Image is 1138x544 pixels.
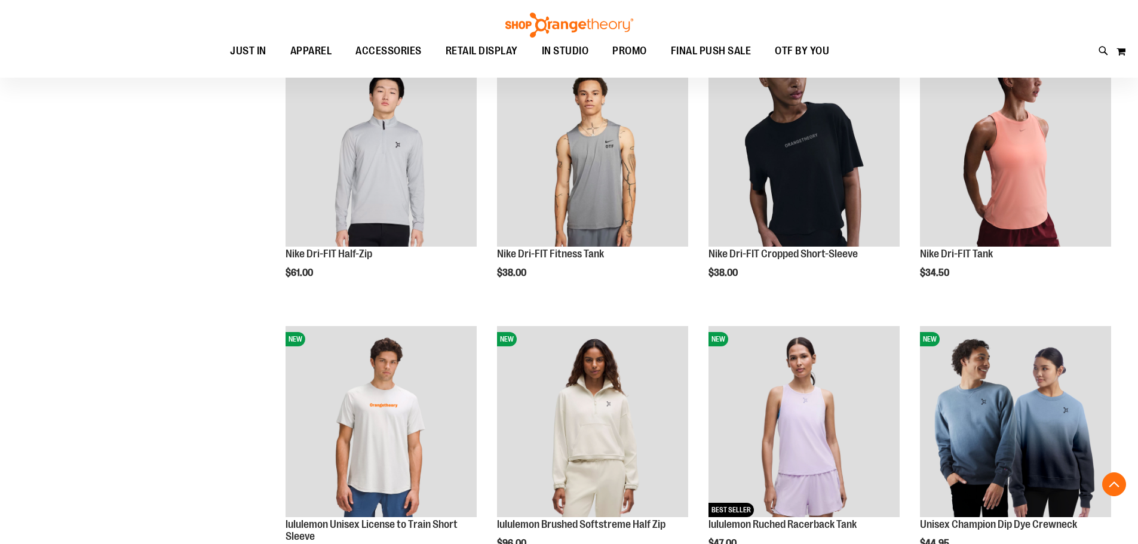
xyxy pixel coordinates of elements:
[530,38,601,65] a: IN STUDIO
[286,326,477,519] a: lululemon Unisex License to Train Short SleeveNEW
[497,56,688,248] a: Nike Dri-FIT Fitness TankNEW
[434,38,530,65] a: RETAIL DISPLAY
[497,326,688,517] img: lululemon Brushed Softstreme Half Zip
[708,268,740,278] span: $38.00
[355,38,422,64] span: ACCESSORIES
[920,518,1077,530] a: Unisex Champion Dip Dye Crewneck
[920,248,993,260] a: Nike Dri-FIT Tank
[497,268,528,278] span: $38.00
[920,268,951,278] span: $34.50
[290,38,332,64] span: APPAREL
[230,38,266,64] span: JUST IN
[708,326,900,517] img: lululemon Ruched Racerback Tank
[920,326,1111,517] img: Unisex Champion Dip Dye Crewneck
[286,518,458,542] a: lululemon Unisex License to Train Short Sleeve
[497,332,517,346] span: NEW
[920,332,940,346] span: NEW
[286,326,477,517] img: lululemon Unisex License to Train Short Sleeve
[659,38,763,65] a: FINAL PUSH SALE
[218,38,278,65] a: JUST IN
[1102,472,1126,496] button: Back To Top
[708,56,900,247] img: Nike Dri-FIT Cropped Short-Sleeve
[504,13,635,38] img: Shop Orangetheory
[708,248,858,260] a: Nike Dri-FIT Cropped Short-Sleeve
[497,248,604,260] a: Nike Dri-FIT Fitness Tank
[497,518,665,530] a: lululemon Brushed Softstreme Half Zip
[708,326,900,519] a: lululemon Ruched Racerback TankNEWBEST SELLER
[763,38,841,65] a: OTF BY YOU
[286,248,372,260] a: Nike Dri-FIT Half-Zip
[920,326,1111,519] a: Unisex Champion Dip Dye CrewneckNEW
[286,56,477,247] img: Nike Dri-FIT Half-Zip
[671,38,751,64] span: FINAL PUSH SALE
[542,38,589,64] span: IN STUDIO
[491,50,694,309] div: product
[703,50,906,309] div: product
[286,332,305,346] span: NEW
[343,38,434,65] a: ACCESSORIES
[497,326,688,519] a: lululemon Brushed Softstreme Half ZipNEW
[600,38,659,65] a: PROMO
[286,56,477,248] a: Nike Dri-FIT Half-ZipNEW
[708,518,857,530] a: lululemon Ruched Racerback Tank
[278,38,344,64] a: APPAREL
[708,332,728,346] span: NEW
[612,38,647,64] span: PROMO
[775,38,829,64] span: OTF BY YOU
[914,50,1117,309] div: product
[446,38,518,64] span: RETAIL DISPLAY
[497,56,688,247] img: Nike Dri-FIT Fitness Tank
[280,50,483,309] div: product
[286,268,315,278] span: $61.00
[920,56,1111,247] img: Nike Dri-FIT Tank
[708,503,754,517] span: BEST SELLER
[920,56,1111,248] a: Nike Dri-FIT TankNEW
[708,56,900,248] a: Nike Dri-FIT Cropped Short-SleeveNEW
